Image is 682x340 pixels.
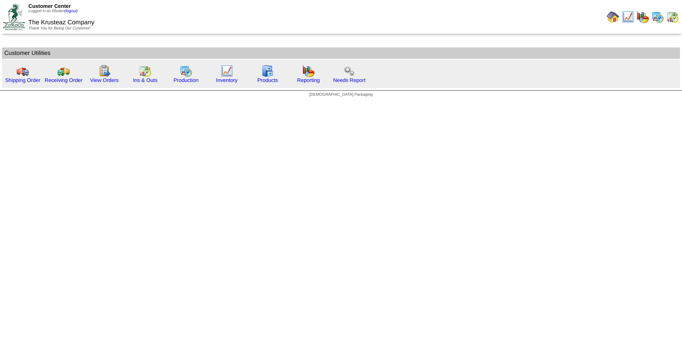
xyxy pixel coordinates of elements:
a: Products [257,77,278,83]
img: graph.gif [302,65,315,77]
img: calendarprod.gif [180,65,192,77]
img: cabinet.gif [261,65,274,77]
span: Thank You for Being Our Customer! [28,26,91,31]
img: line_graph.gif [221,65,233,77]
span: [DEMOGRAPHIC_DATA] Packaging [309,93,372,97]
a: View Orders [90,77,119,83]
img: calendarinout.gif [139,65,151,77]
a: Reporting [297,77,320,83]
img: truck2.gif [57,65,70,77]
img: home.gif [607,11,619,23]
a: Shipping Order [5,77,40,83]
a: Receiving Order [45,77,82,83]
img: truck.gif [16,65,29,77]
img: ZoRoCo_Logo(Green%26Foil)%20jpg.webp [3,4,25,30]
img: graph.gif [636,11,649,23]
a: Production [173,77,199,83]
img: workflow.png [343,65,356,77]
span: Customer Center [28,3,71,9]
td: Customer Utilities [2,47,680,59]
span: The Krusteaz Company [28,19,94,26]
a: Ins & Outs [133,77,157,83]
img: workorder.gif [98,65,111,77]
img: calendarprod.gif [651,11,664,23]
a: (logout) [64,9,78,13]
img: calendarinout.gif [666,11,679,23]
span: Logged in as Rbolen [28,9,78,13]
a: Needs Report [333,77,365,83]
img: line_graph.gif [622,11,634,23]
a: Inventory [216,77,238,83]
